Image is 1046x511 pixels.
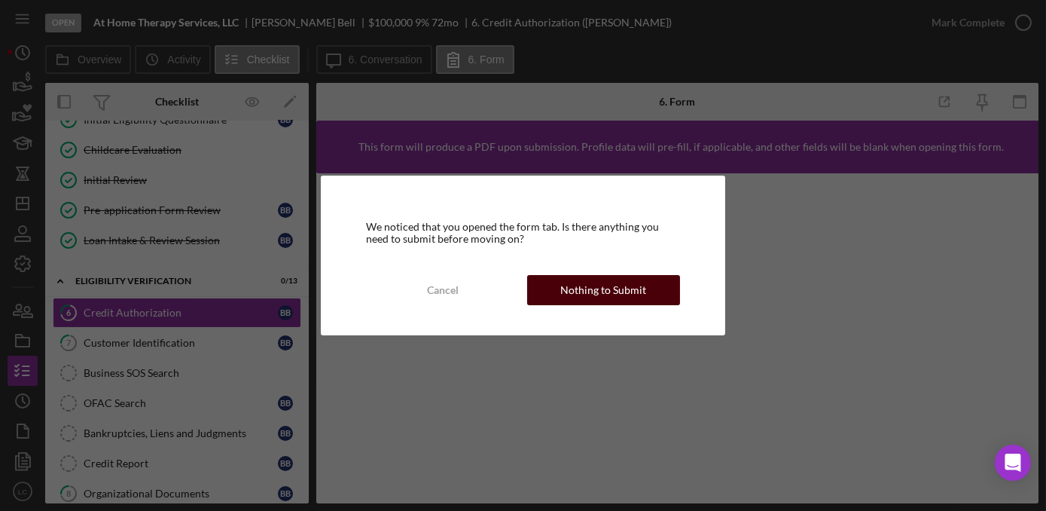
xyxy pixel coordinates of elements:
button: Nothing to Submit [527,275,680,305]
div: Open Intercom Messenger [995,445,1031,481]
div: Cancel [427,275,459,305]
div: We noticed that you opened the form tab. Is there anything you need to submit before moving on? [366,221,680,245]
button: Cancel [366,275,519,305]
div: Nothing to Submit [560,275,646,305]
